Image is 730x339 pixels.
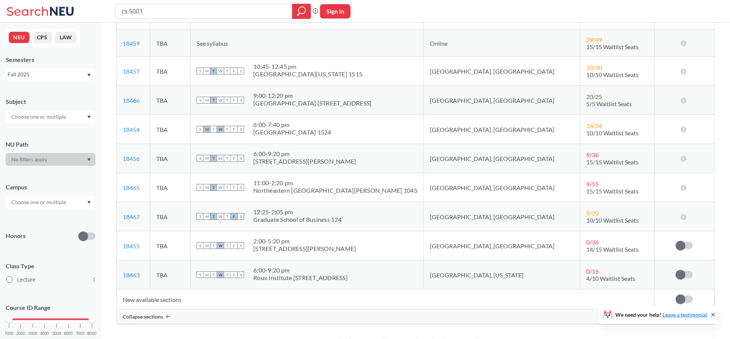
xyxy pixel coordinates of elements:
span: S [237,97,244,104]
span: S [197,68,203,74]
span: M [203,126,210,133]
a: Leave a testimonial [663,311,707,318]
span: M [203,184,210,191]
label: Lecture [6,275,95,285]
div: [GEOGRAPHIC_DATA] 1524 [253,128,331,136]
span: T [224,184,231,191]
td: [GEOGRAPHIC_DATA], [GEOGRAPHIC_DATA] [424,144,581,173]
input: Choose one or multiple [8,198,71,207]
span: F [231,213,237,220]
a: 18456 [123,155,140,162]
a: 18465 [123,184,140,191]
div: Subject [6,98,95,106]
span: M [203,155,210,162]
span: T [210,126,217,133]
td: New available sections [117,289,655,310]
svg: Dropdown arrow [87,158,91,161]
span: W [217,271,224,278]
span: 9 / 36 [587,151,599,158]
span: 20 / 30 [587,64,602,71]
span: F [231,126,237,133]
div: Northeastern [GEOGRAPHIC_DATA][PERSON_NAME] 1045 [253,187,417,194]
span: S [197,184,203,191]
span: F [231,184,237,191]
span: 5000 [52,331,61,336]
span: T [210,68,217,74]
span: 9 / 55 [587,180,599,187]
div: magnifying glass [292,4,311,19]
span: 6000 [64,331,73,336]
span: 14/15 Waitlist Seats [587,246,639,253]
svg: Dropdown arrow [87,201,91,204]
span: T [224,97,231,104]
span: 10/10 Waitlist Seats [587,71,639,78]
span: T [210,271,217,278]
span: S [237,155,244,162]
div: Dropdown arrow [6,110,95,123]
span: 0 / 16 [587,268,599,275]
span: M [203,213,210,220]
td: [GEOGRAPHIC_DATA], [GEOGRAPHIC_DATA] [424,86,581,115]
span: 5/5 Waitlist Seats [587,100,632,107]
span: S [197,213,203,220]
span: 7000 [76,331,85,336]
div: Fall 2025Dropdown arrow [6,68,95,80]
span: S [197,271,203,278]
td: [GEOGRAPHIC_DATA], [GEOGRAPHIC_DATA] [424,115,581,144]
span: W [217,213,224,220]
span: F [231,68,237,74]
div: 11:00 - 2:20 pm [253,179,417,187]
span: 10/10 Waitlist Seats [587,217,639,224]
div: Roux Institute [STREET_ADDRESS] [253,274,348,282]
p: Course ID Range [6,303,95,312]
span: We need your help! [616,312,707,317]
span: W [217,97,224,104]
span: Collapse sections [123,313,163,320]
a: 18463 [123,271,140,279]
span: S [197,155,203,162]
span: S [197,126,203,133]
span: T [210,184,217,191]
span: Class Type [6,262,95,270]
span: See syllabus [197,40,228,47]
div: [GEOGRAPHIC_DATA] [STREET_ADDRESS] [253,99,372,107]
div: [STREET_ADDRESS][PERSON_NAME] [253,245,356,252]
td: [GEOGRAPHIC_DATA], [GEOGRAPHIC_DATA] [424,57,581,86]
span: T [224,155,231,162]
span: 8000 [88,331,97,336]
input: Choose one or multiple [8,112,71,121]
td: TBA [150,260,191,289]
span: S [197,242,203,249]
td: [GEOGRAPHIC_DATA], [US_STATE] [424,260,581,289]
span: T [210,97,217,104]
span: S [237,242,244,249]
td: TBA [150,86,191,115]
a: 18459 [123,40,140,47]
span: T [210,242,217,249]
a: 18454 [123,126,140,133]
td: TBA [150,173,191,202]
a: 18466 [123,97,140,104]
div: 9:00 - 12:20 pm [253,92,372,99]
p: Honors [6,232,26,240]
span: 9 / 20 [587,209,599,217]
span: T [224,126,231,133]
svg: Dropdown arrow [87,74,91,77]
div: Collapse sections [117,310,715,324]
div: 6:00 - 7:40 pm [253,121,331,128]
div: Dropdown arrow [6,153,95,166]
td: [GEOGRAPHIC_DATA], [GEOGRAPHIC_DATA] [424,173,581,202]
td: TBA [150,30,191,57]
span: S [237,126,244,133]
span: 15/15 Waitlist Seats [587,43,639,50]
a: 18455 [123,242,140,249]
span: F [231,155,237,162]
div: 6:00 - 9:20 pm [253,266,348,274]
td: TBA [150,57,191,86]
span: T [210,213,217,220]
svg: magnifying glass [297,6,306,17]
button: NEU [9,32,29,43]
td: TBA [150,144,191,173]
div: Graduate School of Business 124 [253,216,342,223]
div: Semesters [6,56,95,64]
